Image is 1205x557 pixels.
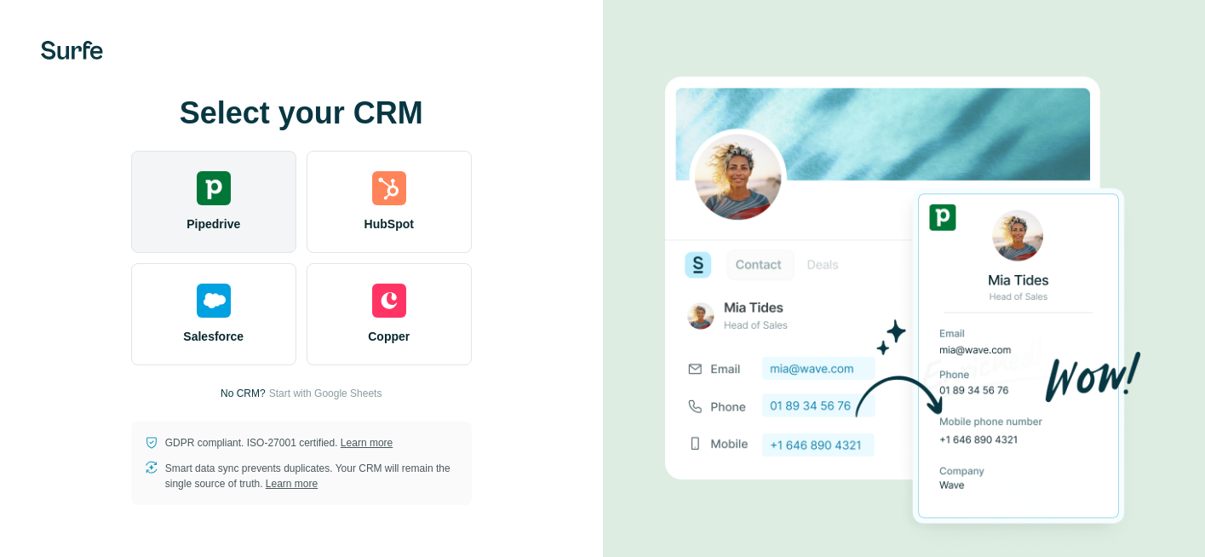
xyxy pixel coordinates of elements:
img: Surfe's logo [41,41,103,60]
span: HubSpot [364,215,414,233]
p: GDPR compliant. ISO-27001 certified. [165,435,393,451]
img: salesforce's logo [197,284,231,318]
button: Start with Google Sheets [269,386,382,401]
span: Salesforce [183,328,244,345]
span: Copper [368,328,410,345]
img: pipedrive's logo [197,171,231,205]
a: Learn more [266,478,318,490]
p: Smart data sync prevents duplicates. Your CRM will remain the single source of truth. [165,461,458,491]
h1: Select your CRM [131,96,472,130]
a: Learn more [341,437,393,449]
p: No CRM? [221,386,266,401]
img: copper's logo [372,284,406,318]
img: hubspot's logo [372,171,406,205]
span: Pipedrive [186,215,240,233]
img: PIPEDRIVE image [665,48,1142,554]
